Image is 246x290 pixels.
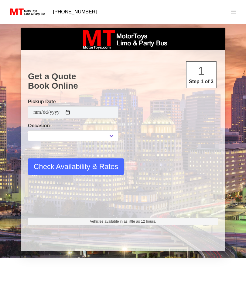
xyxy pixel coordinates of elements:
p: Step 1 of 3 [189,78,214,85]
img: MotorToys Logo [9,8,46,16]
a: [PHONE_NUMBER] [50,6,101,18]
span: Check Availability & Rates [34,161,118,172]
img: box_logo_brand.jpeg [77,28,169,50]
h1: Get a Quote Book Online [28,72,218,91]
span: 1 [198,64,204,78]
label: Occasion [28,122,118,129]
button: Check Availability & Rates [28,158,124,175]
span: Vehicles available in as little as 12 hours. [90,219,156,224]
label: Pickup Date [28,98,118,105]
a: menu [225,4,241,20]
